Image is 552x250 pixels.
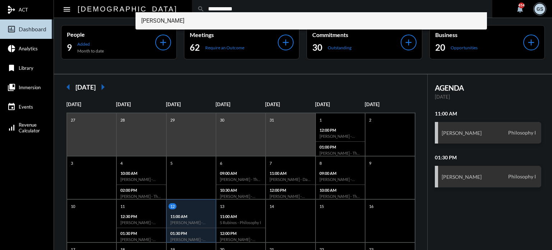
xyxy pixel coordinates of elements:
[69,117,77,123] p: 27
[312,31,401,38] p: Commitments
[281,37,291,47] mat-icon: add
[120,220,162,225] h6: [PERSON_NAME] - Retirement Doctrine I
[367,203,375,209] p: 16
[218,117,226,123] p: 30
[120,171,162,176] p: 10:00 AM
[66,101,116,107] p: [DATE]
[435,94,542,100] p: [DATE]
[220,214,262,219] p: 11:00 AM
[435,83,542,92] h2: AGENDA
[141,12,482,29] span: [PERSON_NAME]
[519,3,524,8] div: 454
[270,177,311,182] h6: [PERSON_NAME] - Data Capturing
[19,65,33,71] span: Library
[7,123,16,132] mat-icon: signal_cellular_alt
[7,25,16,33] mat-icon: insert_chart_outlined
[365,101,414,107] p: [DATE]
[526,37,536,47] mat-icon: add
[218,160,224,166] p: 6
[78,3,178,15] h2: [DEMOGRAPHIC_DATA]
[435,154,542,160] h2: 01:30 PM
[451,45,478,50] p: Opportunities
[367,160,373,166] p: 9
[7,83,16,92] mat-icon: collections_bookmark
[319,171,361,176] p: 09:00 AM
[220,188,262,192] p: 10:30 AM
[319,128,361,132] p: 12:00 PM
[190,42,200,53] h2: 62
[67,42,72,53] h2: 9
[19,104,33,110] span: Events
[270,171,311,176] p: 11:00 AM
[220,194,262,199] h6: [PERSON_NAME] - Action
[77,41,104,47] p: Added
[116,101,166,107] p: [DATE]
[119,203,126,209] p: 11
[96,80,110,94] mat-icon: arrow_right
[220,220,262,225] h6: S Rubinos - Philosophy I
[77,48,104,54] p: Month to date
[268,203,276,209] p: 14
[166,101,216,107] p: [DATE]
[315,101,365,107] p: [DATE]
[119,117,126,123] p: 28
[218,203,226,209] p: 13
[442,130,482,136] h3: [PERSON_NAME]
[7,64,16,72] mat-icon: bookmark
[19,46,38,51] span: Analytics
[119,160,124,166] p: 4
[120,237,162,242] h6: [PERSON_NAME] - Retirement Doctrine I
[506,129,538,136] span: Philosophy I
[319,134,361,138] h6: [PERSON_NAME] - Action
[319,177,361,182] h6: [PERSON_NAME] - [PERSON_NAME] - Data Capturing
[170,214,212,219] p: 11:00 AM
[318,160,323,166] p: 8
[516,5,524,13] mat-icon: notifications
[268,160,273,166] p: 7
[170,220,212,225] h6: [PERSON_NAME] - Philosophy I
[60,2,74,16] button: Toggle sidenav
[169,160,174,166] p: 5
[205,45,244,50] p: Require an Outcome
[216,101,265,107] p: [DATE]
[120,231,162,236] p: 01:30 PM
[319,145,361,149] p: 01:00 PM
[197,5,204,13] mat-icon: search
[270,188,311,192] p: 12:00 PM
[318,203,326,209] p: 15
[319,194,361,199] h6: [PERSON_NAME] - The Philosophy
[120,214,162,219] p: 12:30 PM
[120,194,162,199] h6: [PERSON_NAME] - The Philosophy
[435,42,445,53] h2: 20
[120,188,162,192] p: 02:00 PM
[61,80,75,94] mat-icon: arrow_left
[190,31,278,38] p: Meetings
[270,194,311,199] h6: [PERSON_NAME] - Investment
[367,117,373,123] p: 2
[268,117,276,123] p: 31
[404,37,414,47] mat-icon: add
[435,31,524,38] p: Business
[319,151,361,155] h6: [PERSON_NAME] - The Philosophy
[75,83,96,91] h2: [DATE]
[7,103,16,111] mat-icon: event
[220,171,262,176] p: 09:00 AM
[19,26,46,32] span: Dashboard
[442,174,482,180] h3: [PERSON_NAME]
[7,44,16,53] mat-icon: pie_chart
[69,203,77,209] p: 10
[435,110,542,117] h2: 11:00 AM
[19,122,40,133] span: Revenue Calculator
[534,4,545,14] div: GS
[506,173,538,180] span: Philosophy I
[318,117,323,123] p: 1
[328,45,351,50] p: Outstanding
[7,5,16,14] mat-icon: mediation
[158,37,168,47] mat-icon: add
[170,237,212,242] h6: [PERSON_NAME] - Philosophy I
[63,5,71,14] mat-icon: Side nav toggle icon
[220,177,262,182] h6: [PERSON_NAME] - The Philosophy
[120,177,162,182] h6: [PERSON_NAME] - Verification
[170,231,212,236] p: 01:30 PM
[169,203,176,209] p: 12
